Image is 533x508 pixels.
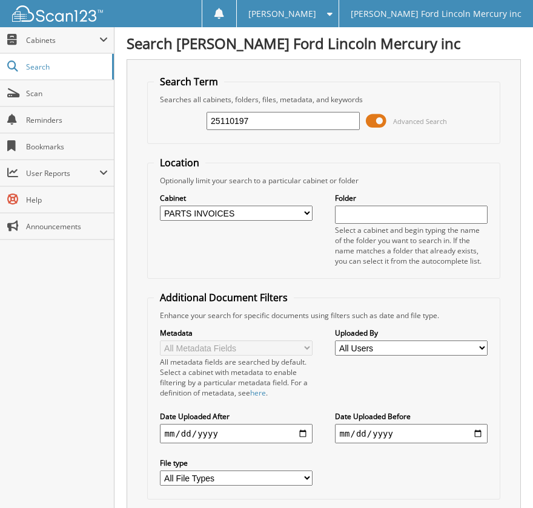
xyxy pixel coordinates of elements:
[351,10,521,18] span: [PERSON_NAME] Ford Lincoln Mercury inc
[154,310,494,321] div: Enhance your search for specific documents using filters such as date and file type.
[160,411,313,422] label: Date Uploaded After
[12,5,103,22] img: scan123-logo-white.svg
[335,225,488,266] div: Select a cabinet and begin typing the name of the folder you want to search in. If the name match...
[160,424,313,443] input: start
[160,357,313,398] div: All metadata fields are searched by default. Select a cabinet with metadata to enable filtering b...
[26,88,108,99] span: Scan
[250,388,266,398] a: here
[160,328,313,338] label: Metadata
[26,195,108,205] span: Help
[393,117,447,126] span: Advanced Search
[335,328,488,338] label: Uploaded By
[160,193,313,203] label: Cabinet
[26,115,108,125] span: Reminders
[26,142,108,152] span: Bookmarks
[335,193,488,203] label: Folder
[26,221,108,232] span: Announcements
[154,175,494,186] div: Optionally limit your search to a particular cabinet or folder
[26,62,106,72] span: Search
[26,168,99,178] span: User Reports
[160,458,313,468] label: File type
[335,411,488,422] label: Date Uploaded Before
[154,94,494,105] div: Searches all cabinets, folders, files, metadata, and keywords
[154,291,294,304] legend: Additional Document Filters
[248,10,316,18] span: [PERSON_NAME]
[335,424,488,443] input: end
[154,75,224,88] legend: Search Term
[127,33,521,53] h1: Search [PERSON_NAME] Ford Lincoln Mercury inc
[26,35,99,45] span: Cabinets
[154,156,205,169] legend: Location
